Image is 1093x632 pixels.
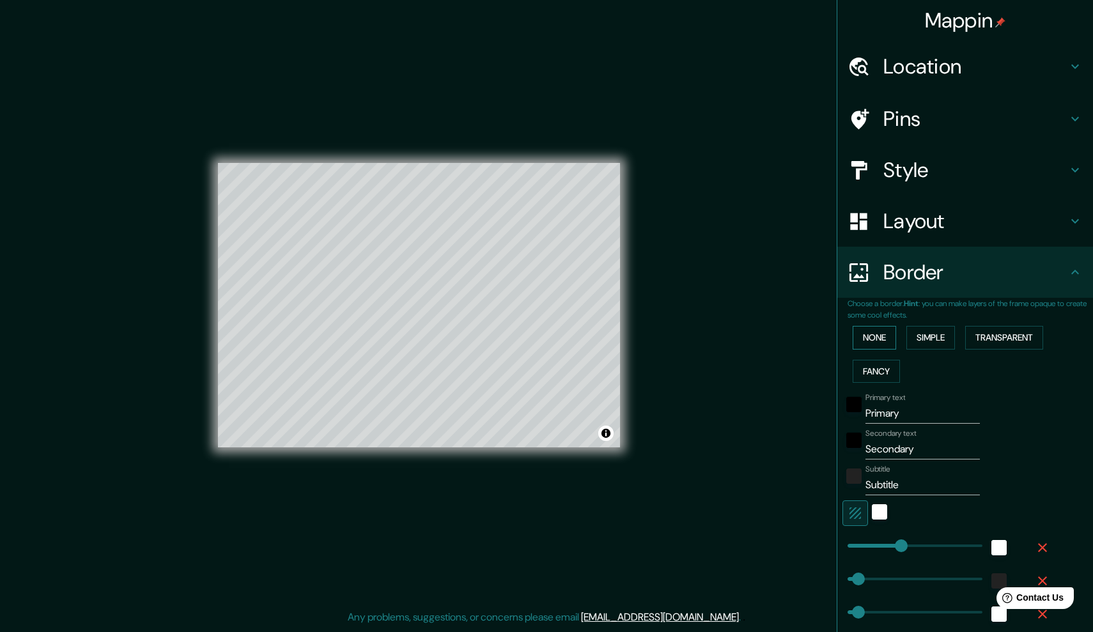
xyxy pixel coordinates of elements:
[925,8,1006,33] h4: Mappin
[991,540,1007,555] button: white
[837,93,1093,144] div: Pins
[865,464,890,475] label: Subtitle
[906,326,955,350] button: Simple
[995,17,1005,27] img: pin-icon.png
[883,208,1067,234] h4: Layout
[741,610,743,625] div: .
[837,144,1093,196] div: Style
[598,426,614,441] button: Toggle attribution
[846,433,862,448] button: black
[846,397,862,412] button: black
[904,298,919,309] b: Hint
[979,582,1079,618] iframe: Help widget launcher
[865,428,917,439] label: Secondary text
[581,610,739,624] a: [EMAIL_ADDRESS][DOMAIN_NAME]
[853,326,896,350] button: None
[883,106,1067,132] h4: Pins
[883,54,1067,79] h4: Location
[865,392,905,403] label: Primary text
[846,468,862,484] button: color-222222
[348,610,741,625] p: Any problems, suggestions, or concerns please email .
[848,298,1093,321] p: Choose a border. : you can make layers of the frame opaque to create some cool effects.
[872,504,887,520] button: white
[743,610,745,625] div: .
[853,360,900,383] button: Fancy
[883,157,1067,183] h4: Style
[837,41,1093,92] div: Location
[883,259,1067,285] h4: Border
[991,573,1007,589] button: color-222222
[965,326,1043,350] button: Transparent
[837,196,1093,247] div: Layout
[837,247,1093,298] div: Border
